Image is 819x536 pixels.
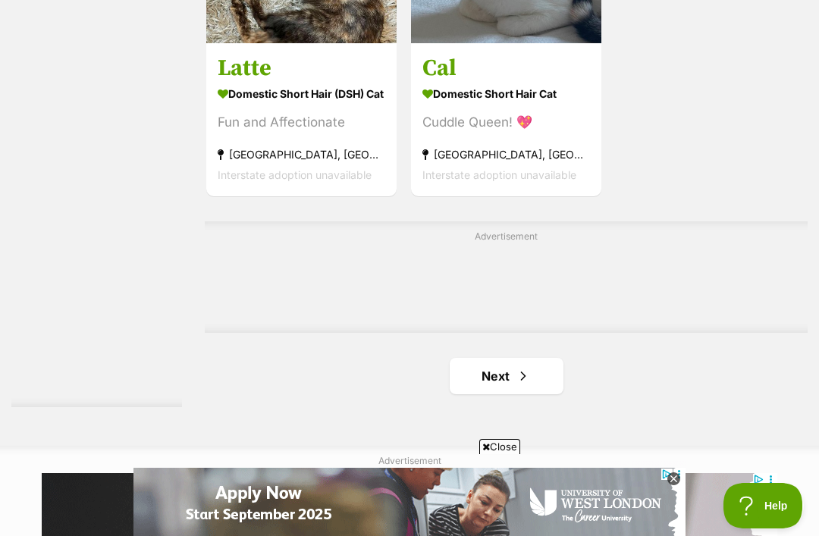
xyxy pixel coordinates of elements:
[133,460,686,528] iframe: Advertisement
[422,55,590,83] h3: Cal
[422,145,590,165] strong: [GEOGRAPHIC_DATA], [GEOGRAPHIC_DATA]
[218,145,385,165] strong: [GEOGRAPHIC_DATA], [GEOGRAPHIC_DATA]
[206,43,397,197] a: Latte Domestic Short Hair (DSH) Cat Fun and Affectionate [GEOGRAPHIC_DATA], [GEOGRAPHIC_DATA] Int...
[450,358,563,394] a: Next page
[422,83,590,105] strong: Domestic Short Hair Cat
[231,249,783,318] iframe: Advertisement
[723,483,804,528] iframe: Help Scout Beacon - Open
[218,169,372,182] span: Interstate adoption unavailable
[218,113,385,133] div: Fun and Affectionate
[411,43,601,197] a: Cal Domestic Short Hair Cat Cuddle Queen! 💖 [GEOGRAPHIC_DATA], [GEOGRAPHIC_DATA] Interstate adopt...
[218,83,385,105] strong: Domestic Short Hair (DSH) Cat
[218,55,385,83] h3: Latte
[205,358,808,394] nav: Pagination
[422,113,590,133] div: Cuddle Queen! 💖
[422,169,576,182] span: Interstate adoption unavailable
[479,439,520,454] span: Close
[205,221,808,333] div: Advertisement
